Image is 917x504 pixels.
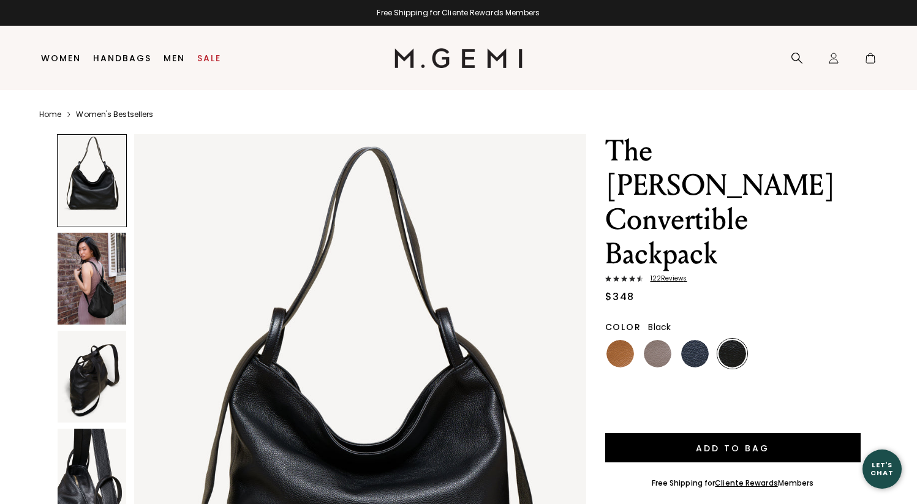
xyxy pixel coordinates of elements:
a: Sale [197,53,221,63]
img: Tan [606,340,634,367]
img: Navy [681,340,709,367]
a: 122Reviews [605,275,861,285]
img: Chocolate [606,377,634,405]
div: Free Shipping for Members [652,478,814,488]
a: Women [41,53,81,63]
img: The Laura Convertible Backpack [58,233,127,325]
a: Women's Bestsellers [76,110,153,119]
img: The Laura Convertible Backpack [58,331,127,423]
a: Men [164,53,185,63]
a: Home [39,110,61,119]
a: Cliente Rewards [715,478,778,488]
div: $348 [605,290,635,304]
h2: Color [605,322,641,332]
h1: The [PERSON_NAME] Convertible Backpack [605,134,861,271]
img: M.Gemi [394,48,523,68]
button: Add to Bag [605,433,861,462]
a: Handbags [93,53,151,63]
div: Let's Chat [862,461,902,476]
img: Ecru [831,340,858,367]
span: 122 Review s [643,275,687,282]
img: Dark Green [793,340,821,367]
img: Warm Gray [644,340,671,367]
img: Black [719,340,746,367]
img: Dark Burgundy [756,340,783,367]
span: Black [648,321,671,333]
